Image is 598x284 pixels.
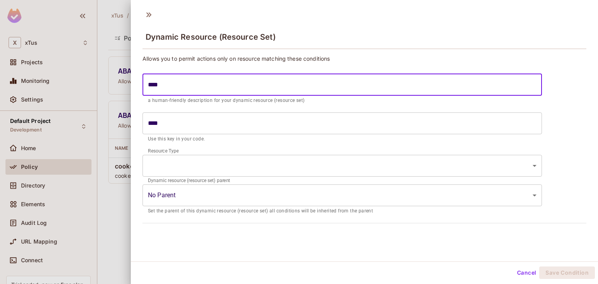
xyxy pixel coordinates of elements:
[142,55,586,62] p: Allows you to permit actions only on resource matching these conditions
[514,266,539,279] button: Cancel
[148,97,536,105] p: a human-friendly description for your dynamic resource (resource set)
[142,184,542,206] div: Without label
[148,207,536,215] p: Set the parent of this dynamic resource (resource set) all conditions will be inherited from the ...
[142,155,542,177] div: Without label
[146,32,276,42] span: Dynamic Resource (Resource Set)
[539,266,595,279] button: Save Condition
[148,177,230,184] label: Dynamic resource (resource set) parent
[148,147,179,154] label: Resource Type
[148,135,536,143] p: Use this key in your code.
